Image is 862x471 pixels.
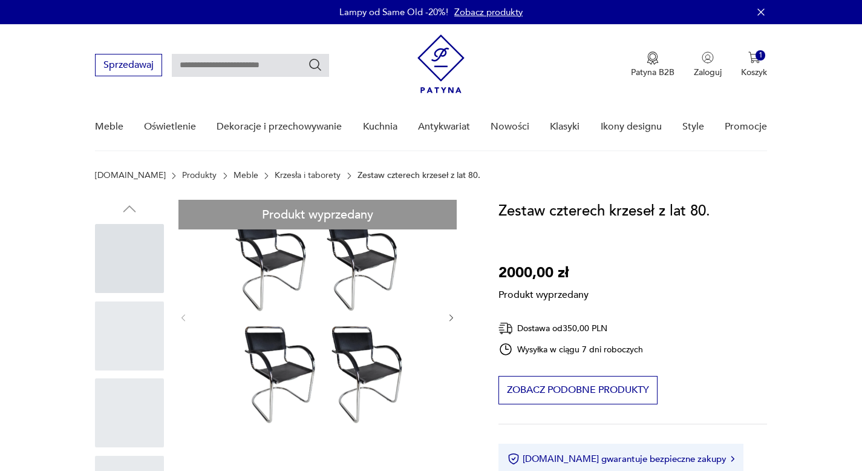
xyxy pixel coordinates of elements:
div: 1 [756,50,766,61]
img: Ikona medalu [647,51,659,65]
a: Oświetlenie [144,104,196,150]
p: 2000,00 zł [498,262,589,285]
button: 1Koszyk [741,51,767,78]
a: Nowości [491,104,529,150]
a: Meble [95,104,123,150]
a: Zobacz produkty [454,6,523,18]
a: Promocje [725,104,767,150]
div: Wysyłka w ciągu 7 dni roboczych [498,342,644,357]
button: Sprzedawaj [95,54,162,76]
button: Zobacz podobne produkty [498,376,658,404]
a: Klasyki [550,104,580,150]
a: Meble [233,171,258,180]
a: Sprzedawaj [95,62,162,70]
a: Produkty [182,171,217,180]
p: Patyna B2B [631,67,674,78]
img: Ikona certyfikatu [508,453,520,465]
a: Dekoracje i przechowywanie [217,104,342,150]
p: Produkt wyprzedany [498,285,589,301]
button: Szukaj [308,58,322,72]
p: Zestaw czterech krzeseł z lat 80. [358,171,480,180]
a: Ikony designu [601,104,662,150]
button: [DOMAIN_NAME] gwarantuje bezpieczne zakupy [508,453,734,465]
a: Ikona medaluPatyna B2B [631,51,674,78]
p: Zaloguj [694,67,722,78]
p: Lampy od Same Old -20%! [339,6,448,18]
img: Ikona koszyka [748,51,760,64]
img: Ikona strzałki w prawo [731,456,734,462]
img: Ikonka użytkownika [702,51,714,64]
h1: Zestaw czterech krzeseł z lat 80. [498,200,710,223]
button: Zaloguj [694,51,722,78]
a: Style [682,104,704,150]
a: [DOMAIN_NAME] [95,171,166,180]
a: Krzesła i taborety [275,171,341,180]
div: Dostawa od 350,00 PLN [498,321,644,336]
a: Kuchnia [363,104,397,150]
img: Ikona dostawy [498,321,513,336]
a: Antykwariat [418,104,470,150]
button: Patyna B2B [631,51,674,78]
p: Koszyk [741,67,767,78]
img: Patyna - sklep z meblami i dekoracjami vintage [417,35,465,93]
